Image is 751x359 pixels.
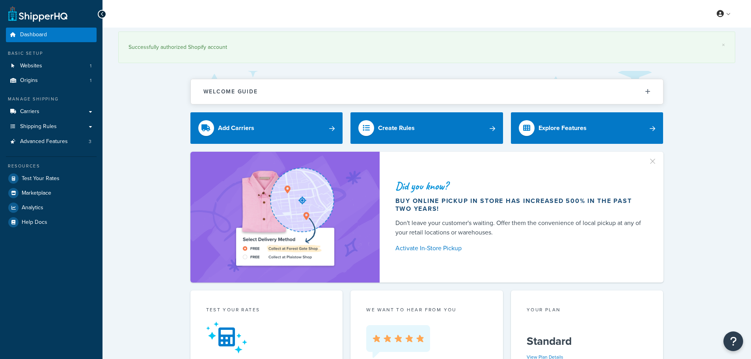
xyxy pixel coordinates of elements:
a: Advanced Features3 [6,134,97,149]
a: Origins1 [6,73,97,88]
span: Dashboard [20,32,47,38]
h2: Welcome Guide [203,89,258,95]
div: Buy online pickup in store has increased 500% in the past two years! [395,197,645,213]
span: Shipping Rules [20,123,57,130]
li: Origins [6,73,97,88]
a: Dashboard [6,28,97,42]
a: × [722,42,725,48]
span: Marketplace [22,190,51,197]
span: Test Your Rates [22,175,60,182]
a: Analytics [6,201,97,215]
a: Create Rules [350,112,503,144]
span: Origins [20,77,38,84]
div: Basic Setup [6,50,97,57]
li: Websites [6,59,97,73]
img: ad-shirt-map-b0359fc47e01cab431d101c4b569394f6a03f54285957d908178d52f29eb9668.png [214,164,356,271]
span: Websites [20,63,42,69]
span: 3 [89,138,91,145]
button: Welcome Guide [191,79,663,104]
div: Did you know? [395,180,645,192]
span: Analytics [22,205,43,211]
a: Explore Features [511,112,663,144]
span: Carriers [20,108,39,115]
a: Activate In-Store Pickup [395,243,645,254]
div: Create Rules [378,123,415,134]
a: Websites1 [6,59,97,73]
a: Help Docs [6,215,97,229]
div: Explore Features [539,123,587,134]
div: Manage Shipping [6,96,97,102]
span: Help Docs [22,219,47,226]
li: Advanced Features [6,134,97,149]
a: Test Your Rates [6,171,97,186]
div: Don't leave your customer's waiting. Offer them the convenience of local pickup at any of your re... [395,218,645,237]
a: Marketplace [6,186,97,200]
div: Test your rates [206,306,327,315]
a: Add Carriers [190,112,343,144]
div: Resources [6,163,97,169]
div: Your Plan [527,306,648,315]
div: Add Carriers [218,123,254,134]
h5: Standard [527,335,648,348]
a: Carriers [6,104,97,119]
div: Successfully authorized Shopify account [129,42,725,53]
span: 1 [90,63,91,69]
a: Shipping Rules [6,119,97,134]
p: we want to hear from you [366,306,487,313]
span: Advanced Features [20,138,68,145]
span: 1 [90,77,91,84]
button: Open Resource Center [723,331,743,351]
